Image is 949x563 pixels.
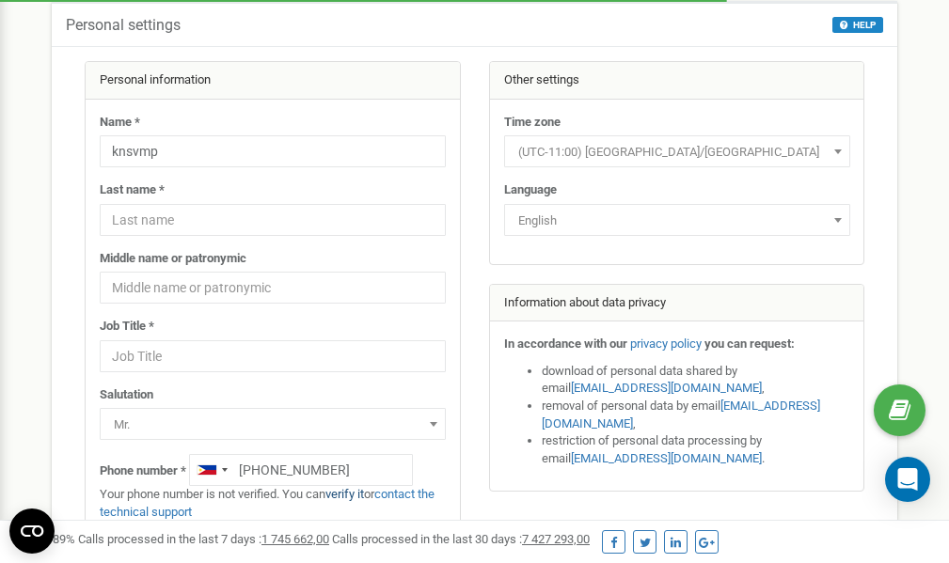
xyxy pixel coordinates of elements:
[100,135,446,167] input: Name
[542,363,850,398] li: download of personal data shared by email ,
[511,208,844,234] span: English
[832,17,883,33] button: HELP
[522,532,590,546] u: 7 427 293,00
[490,285,864,322] div: Information about data privacy
[630,336,702,351] a: privacy policy
[66,17,181,34] h5: Personal settings
[100,272,446,304] input: Middle name or patronymic
[504,114,561,132] label: Time zone
[100,462,186,480] label: Phone number *
[571,451,762,465] a: [EMAIL_ADDRESS][DOMAIN_NAME]
[504,181,557,199] label: Language
[100,250,246,268] label: Middle name or patronymic
[100,487,435,519] a: contact the technical support
[190,455,233,485] div: Telephone country code
[9,508,55,554] button: Open CMP widget
[504,135,850,167] span: (UTC-11:00) Pacific/Midway
[100,386,153,404] label: Salutation
[542,399,820,430] a: [EMAIL_ADDRESS][DOMAIN_NAME]
[261,532,329,546] u: 1 745 662,00
[571,381,762,395] a: [EMAIL_ADDRESS][DOMAIN_NAME]
[542,398,850,432] li: removal of personal data by email ,
[704,336,795,351] strong: you can request:
[189,454,413,486] input: +1-800-555-55-55
[100,486,446,521] p: Your phone number is not verified. You can or
[885,457,930,502] div: Open Intercom Messenger
[100,318,154,336] label: Job Title *
[106,412,439,438] span: Mr.
[100,114,140,132] label: Name *
[504,204,850,236] span: English
[100,408,446,440] span: Mr.
[100,181,165,199] label: Last name *
[86,62,460,100] div: Personal information
[511,139,844,165] span: (UTC-11:00) Pacific/Midway
[100,340,446,372] input: Job Title
[100,204,446,236] input: Last name
[78,532,329,546] span: Calls processed in the last 7 days :
[325,487,364,501] a: verify it
[332,532,590,546] span: Calls processed in the last 30 days :
[542,432,850,467] li: restriction of personal data processing by email .
[490,62,864,100] div: Other settings
[504,336,627,351] strong: In accordance with our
